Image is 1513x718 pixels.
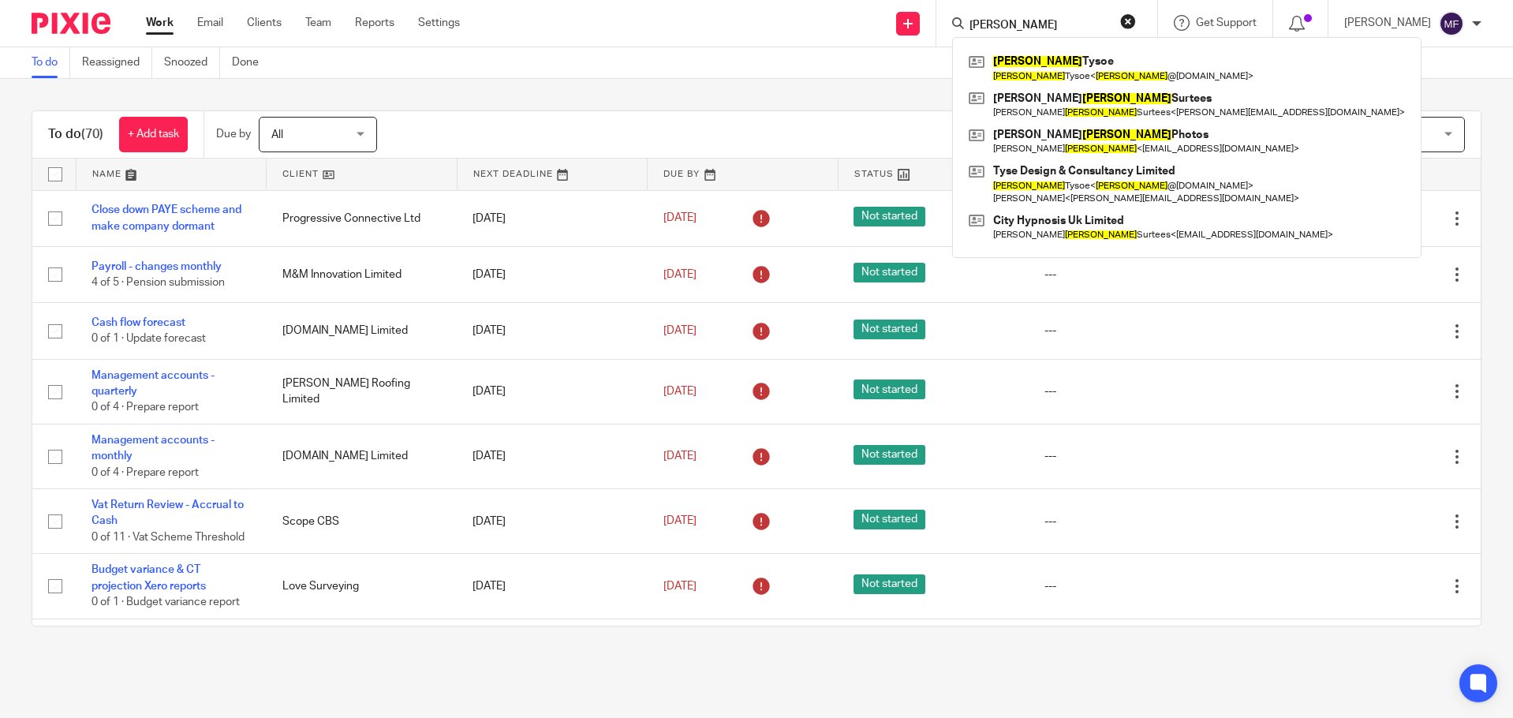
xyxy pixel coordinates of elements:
[247,15,282,31] a: Clients
[1120,13,1136,29] button: Clear
[457,489,648,554] td: [DATE]
[92,261,222,272] a: Payroll - changes monthly
[267,246,458,302] td: M&M Innovation Limited
[267,554,458,619] td: Love Surveying
[1044,448,1274,464] div: ---
[457,303,648,359] td: [DATE]
[457,619,648,675] td: [DATE]
[48,126,103,143] h1: To do
[854,207,925,226] span: Not started
[92,277,225,288] span: 4 of 5 · Pension submission
[854,574,925,594] span: Not started
[663,516,697,527] span: [DATE]
[968,19,1110,33] input: Search
[854,263,925,282] span: Not started
[119,117,188,152] a: + Add task
[418,15,460,31] a: Settings
[92,370,215,397] a: Management accounts - quarterly
[267,424,458,488] td: [DOMAIN_NAME] Limited
[457,359,648,424] td: [DATE]
[32,47,70,78] a: To do
[663,581,697,592] span: [DATE]
[457,424,648,488] td: [DATE]
[92,499,244,526] a: Vat Return Review - Accrual to Cash
[663,213,697,224] span: [DATE]
[267,489,458,554] td: Scope CBS
[92,467,199,478] span: 0 of 4 · Prepare report
[164,47,220,78] a: Snoozed
[1344,15,1431,31] p: [PERSON_NAME]
[663,269,697,280] span: [DATE]
[854,510,925,529] span: Not started
[854,380,925,399] span: Not started
[92,596,240,608] span: 0 of 1 · Budget variance report
[305,15,331,31] a: Team
[82,47,152,78] a: Reassigned
[355,15,394,31] a: Reports
[92,317,185,328] a: Cash flow forecast
[1044,514,1274,529] div: ---
[32,13,110,34] img: Pixie
[1044,383,1274,399] div: ---
[197,15,223,31] a: Email
[267,619,458,675] td: Curevita Care Ltd
[216,126,251,142] p: Due by
[81,128,103,140] span: (70)
[146,15,174,31] a: Work
[1044,323,1274,338] div: ---
[1044,267,1274,282] div: ---
[267,359,458,424] td: [PERSON_NAME] Roofing Limited
[663,386,697,397] span: [DATE]
[267,190,458,246] td: Progressive Connective Ltd
[271,129,283,140] span: All
[854,320,925,339] span: Not started
[663,451,697,462] span: [DATE]
[92,204,241,231] a: Close down PAYE scheme and make company dormant
[267,303,458,359] td: [DOMAIN_NAME] Limited
[457,246,648,302] td: [DATE]
[1439,11,1464,36] img: svg%3E
[232,47,271,78] a: Done
[92,532,245,543] span: 0 of 11 · Vat Scheme Threshold
[92,564,206,591] a: Budget variance & CT projection Xero reports
[663,325,697,336] span: [DATE]
[92,334,206,345] span: 0 of 1 · Update forecast
[1044,578,1274,594] div: ---
[92,402,199,413] span: 0 of 4 · Prepare report
[92,435,215,462] a: Management accounts - monthly
[457,554,648,619] td: [DATE]
[1196,17,1257,28] span: Get Support
[854,445,925,465] span: Not started
[457,190,648,246] td: [DATE]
